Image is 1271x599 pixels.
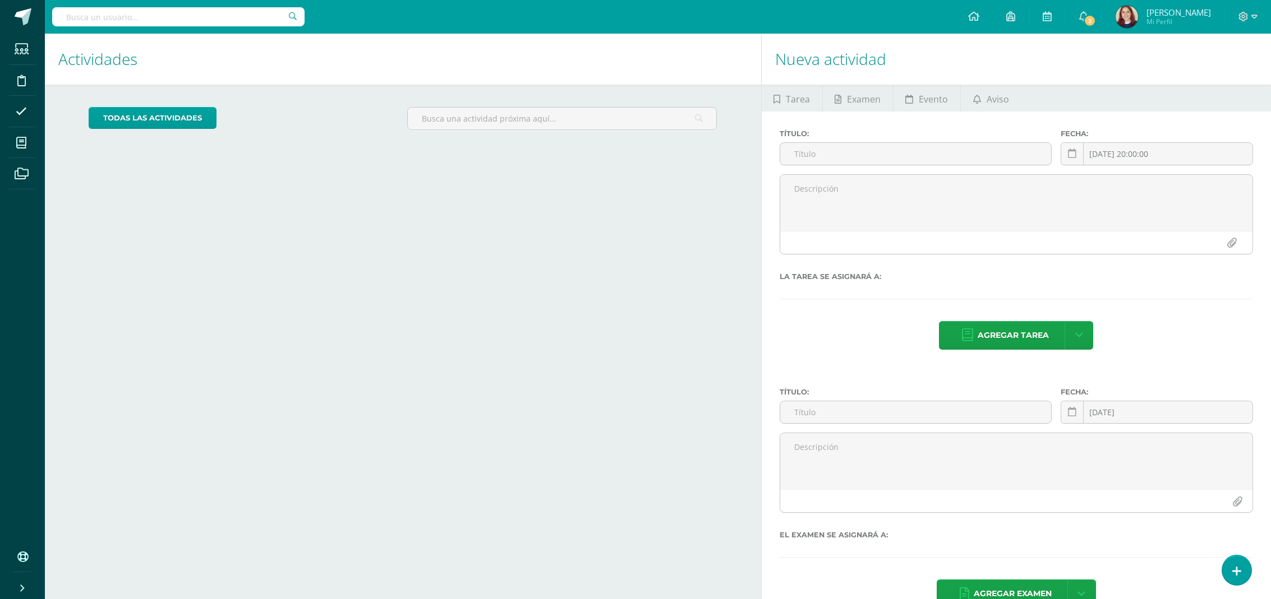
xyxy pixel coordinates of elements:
input: Busca un usuario... [52,7,305,26]
a: Evento [894,85,960,112]
span: Tarea [786,86,810,113]
span: 3 [1084,15,1096,27]
h1: Nueva actividad [775,34,1258,85]
label: La tarea se asignará a: [780,272,1254,281]
input: Título [780,143,1052,165]
a: Examen [823,85,893,112]
a: Aviso [961,85,1021,112]
img: e9055a471711c7883e7ad68d4521b5e1.png [1116,6,1138,28]
span: Examen [847,86,881,113]
input: Busca una actividad próxima aquí... [408,108,716,129]
span: Aviso [987,86,1009,113]
input: Título [780,401,1052,423]
span: Agregar tarea [978,322,1049,349]
input: Fecha de entrega [1061,401,1252,423]
a: todas las Actividades [89,107,217,129]
a: Tarea [762,85,822,112]
label: Fecha: [1061,129,1253,138]
span: Evento [919,86,948,113]
h1: Actividades [58,34,748,85]
input: Fecha de entrega [1061,143,1252,165]
label: Fecha: [1061,388,1253,396]
label: Título: [780,388,1052,396]
label: Título: [780,129,1052,138]
label: El examen se asignará a: [780,531,1254,539]
span: Mi Perfil [1146,17,1211,26]
span: [PERSON_NAME] [1146,7,1211,18]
